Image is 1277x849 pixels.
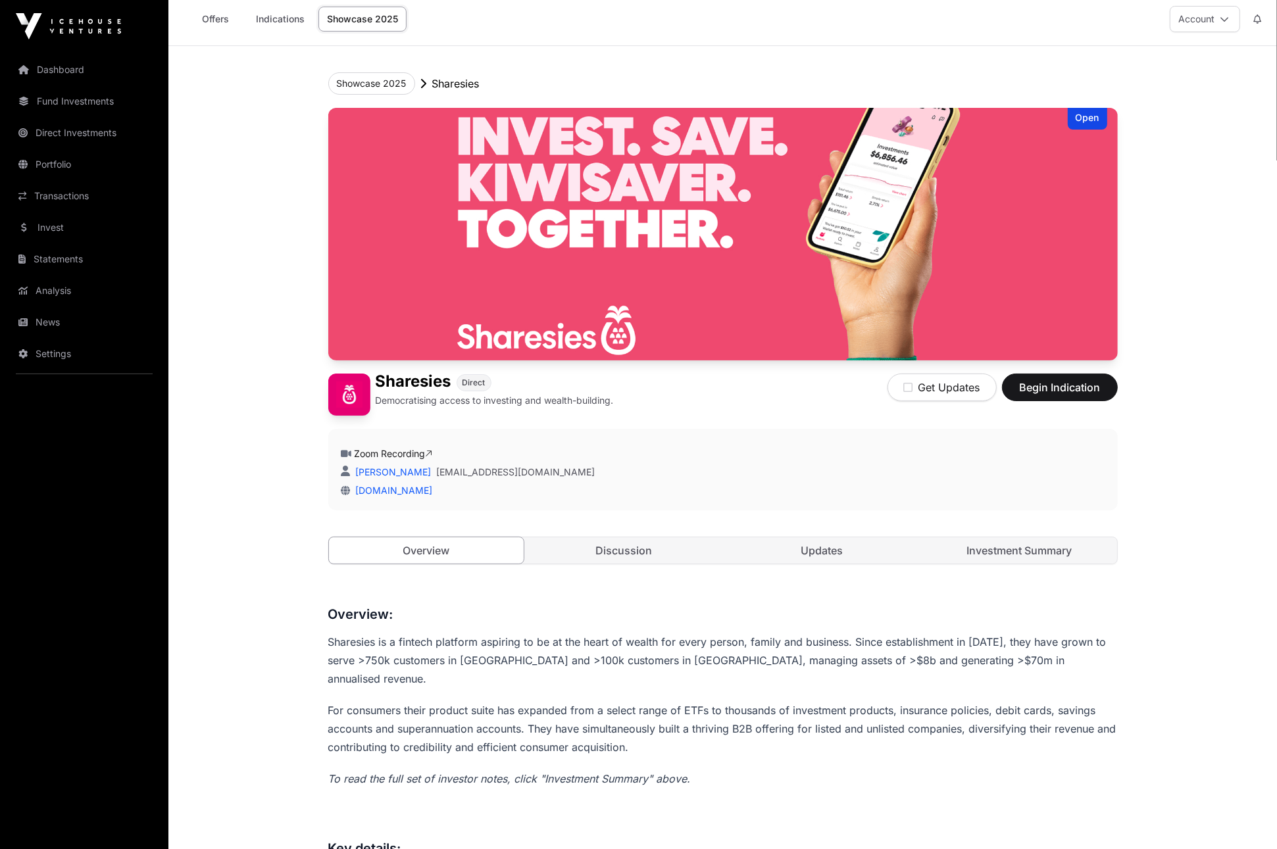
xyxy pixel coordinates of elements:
[432,76,480,91] p: Sharesies
[1211,786,1277,849] iframe: Chat Widget
[11,339,158,368] a: Settings
[328,604,1118,625] h3: Overview:
[11,245,158,274] a: Statements
[11,87,158,116] a: Fund Investments
[11,150,158,179] a: Portfolio
[1018,379,1101,395] span: Begin Indication
[328,633,1118,688] p: Sharesies is a fintech platform aspiring to be at the heart of wealth for every person, family an...
[247,7,313,32] a: Indications
[922,537,1117,564] a: Investment Summary
[724,537,920,564] a: Updates
[463,377,486,388] span: Direct
[11,118,158,147] a: Direct Investments
[1002,387,1118,400] a: Begin Indication
[328,772,691,785] em: To read the full set of investor notes, click "Investment Summary" above.
[328,374,370,416] img: Sharesies
[1170,6,1240,32] button: Account
[526,537,722,564] a: Discussion
[353,466,432,477] a: [PERSON_NAME]
[355,448,433,459] a: Zoom Recording
[328,701,1118,756] p: For consumers their product suite has expanded from a select range of ETFs to thousands of invest...
[11,182,158,210] a: Transactions
[16,13,121,39] img: Icehouse Ventures Logo
[328,72,415,95] button: Showcase 2025
[437,466,595,479] a: [EMAIL_ADDRESS][DOMAIN_NAME]
[1002,374,1118,401] button: Begin Indication
[11,276,158,305] a: Analysis
[329,537,1117,564] nav: Tabs
[328,108,1118,360] img: Sharesies
[1068,108,1107,130] div: Open
[11,308,158,337] a: News
[318,7,407,32] a: Showcase 2025
[11,213,158,242] a: Invest
[328,537,525,564] a: Overview
[351,485,433,496] a: [DOMAIN_NAME]
[888,374,997,401] button: Get Updates
[11,55,158,84] a: Dashboard
[376,374,451,391] h1: Sharesies
[376,394,614,407] p: Democratising access to investing and wealth-building.
[189,7,242,32] a: Offers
